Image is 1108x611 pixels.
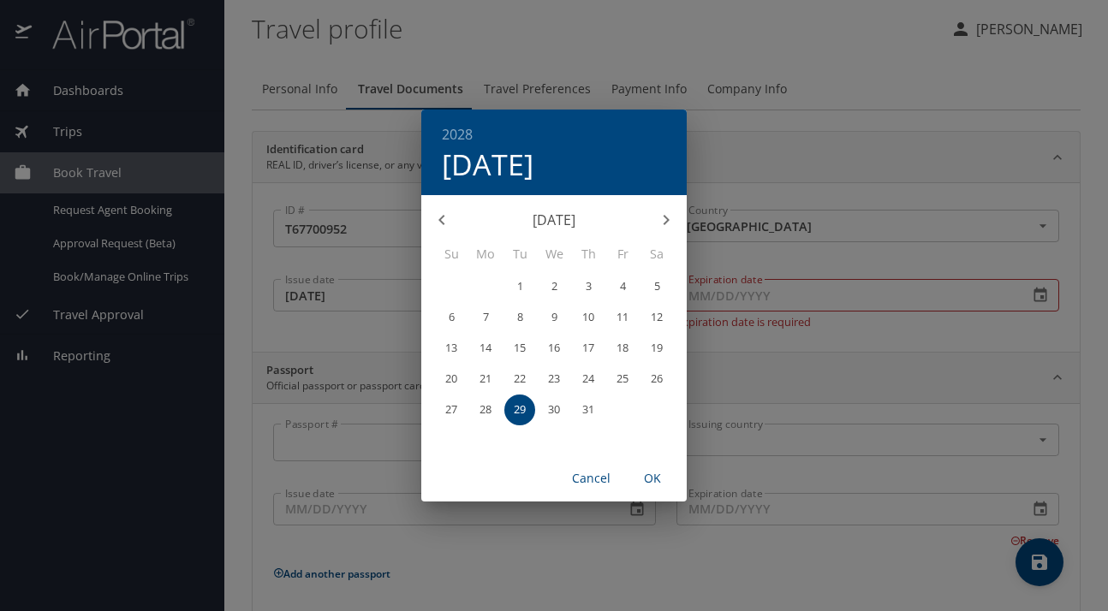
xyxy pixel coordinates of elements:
p: 5 [654,281,660,292]
p: 18 [617,342,628,353]
p: [DATE] [462,210,646,230]
p: 10 [582,311,594,323]
p: 31 [582,404,594,415]
button: OK [625,463,680,495]
button: 7 [470,302,501,333]
p: 13 [445,342,457,353]
button: 12 [641,302,672,333]
p: 29 [514,404,526,415]
span: Su [436,245,467,264]
button: 9 [539,302,569,333]
button: 5 [641,271,672,302]
p: 2 [551,281,557,292]
span: We [539,245,569,264]
button: 8 [504,302,535,333]
span: Th [573,245,604,264]
span: Mo [470,245,501,264]
button: 29 [504,394,535,425]
button: 15 [504,333,535,364]
span: Sa [641,245,672,264]
p: 24 [582,373,594,384]
button: 2028 [442,122,473,146]
p: 22 [514,373,526,384]
p: 28 [480,404,491,415]
p: 30 [548,404,560,415]
p: 15 [514,342,526,353]
p: 17 [582,342,594,353]
span: Fr [607,245,638,264]
p: 19 [651,342,663,353]
p: 3 [586,281,592,292]
p: 8 [517,311,523,323]
button: 31 [573,394,604,425]
p: 21 [480,373,491,384]
button: 20 [436,364,467,394]
button: 27 [436,394,467,425]
button: 28 [470,394,501,425]
button: 24 [573,364,604,394]
button: 3 [573,271,604,302]
button: [DATE] [442,146,533,182]
p: 1 [517,281,523,292]
span: Tu [504,245,535,264]
button: 22 [504,364,535,394]
p: 16 [548,342,560,353]
p: 20 [445,373,457,384]
p: 9 [551,311,557,323]
button: 30 [539,394,569,425]
button: 23 [539,364,569,394]
p: 4 [620,281,626,292]
button: 10 [573,302,604,333]
button: 1 [504,271,535,302]
p: 25 [617,373,628,384]
p: 23 [548,373,560,384]
p: 27 [445,404,457,415]
p: 12 [651,311,663,323]
button: 4 [607,271,638,302]
button: 25 [607,364,638,394]
button: 18 [607,333,638,364]
button: 13 [436,333,467,364]
p: 14 [480,342,491,353]
button: 16 [539,333,569,364]
button: 19 [641,333,672,364]
p: 26 [651,373,663,384]
p: 7 [483,311,489,323]
button: 14 [470,333,501,364]
p: 6 [449,311,455,323]
span: OK [632,468,673,489]
button: 17 [573,333,604,364]
button: 26 [641,364,672,394]
p: 11 [617,311,628,323]
button: 21 [470,364,501,394]
button: Cancel [563,463,618,495]
span: Cancel [570,468,611,489]
button: 6 [436,302,467,333]
button: 2 [539,271,569,302]
button: 11 [607,302,638,333]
